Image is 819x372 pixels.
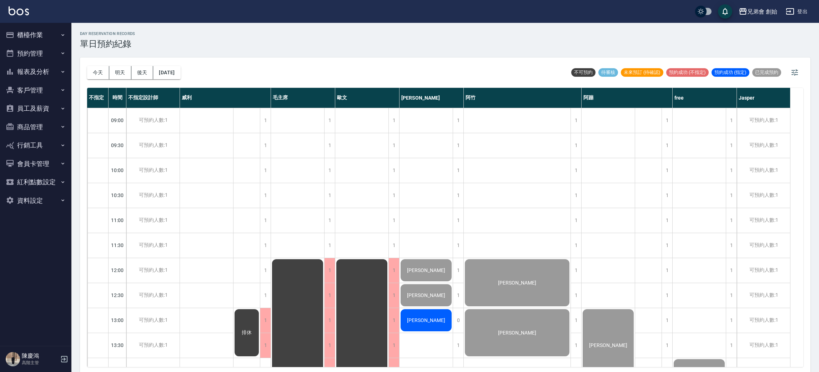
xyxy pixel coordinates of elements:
[662,208,672,233] div: 1
[271,88,335,108] div: 毛主席
[737,258,790,283] div: 可預約人數:1
[109,183,126,208] div: 10:30
[453,183,463,208] div: 1
[109,233,126,258] div: 11:30
[126,133,180,158] div: 可預約人數:1
[737,308,790,333] div: 可預約人數:1
[726,258,737,283] div: 1
[6,352,20,366] img: Person
[324,183,335,208] div: 1
[453,308,463,333] div: 0
[3,44,69,63] button: 預約管理
[726,158,737,183] div: 1
[666,69,709,76] span: 預約成功 (不指定)
[324,133,335,158] div: 1
[737,183,790,208] div: 可預約人數:1
[737,158,790,183] div: 可預約人數:1
[260,283,271,308] div: 1
[497,280,538,286] span: [PERSON_NAME]
[131,66,154,79] button: 後天
[109,158,126,183] div: 10:00
[453,208,463,233] div: 1
[126,258,180,283] div: 可預約人數:1
[783,5,810,18] button: 登出
[109,108,126,133] div: 09:00
[388,133,399,158] div: 1
[737,208,790,233] div: 可預約人數:1
[571,158,581,183] div: 1
[662,333,672,358] div: 1
[571,208,581,233] div: 1
[662,283,672,308] div: 1
[571,108,581,133] div: 1
[388,258,399,283] div: 1
[662,233,672,258] div: 1
[662,258,672,283] div: 1
[453,333,463,358] div: 1
[662,133,672,158] div: 1
[726,308,737,333] div: 1
[109,283,126,308] div: 12:30
[22,352,58,360] h5: 陳慶鴻
[3,81,69,100] button: 客戶管理
[571,233,581,258] div: 1
[109,208,126,233] div: 11:00
[260,308,271,333] div: 1
[324,333,335,358] div: 1
[126,233,180,258] div: 可預約人數:1
[737,283,790,308] div: 可預約人數:1
[388,108,399,133] div: 1
[260,108,271,133] div: 1
[726,208,737,233] div: 1
[726,283,737,308] div: 1
[126,88,180,108] div: 不指定設計師
[588,342,629,348] span: [PERSON_NAME]
[87,66,109,79] button: 今天
[22,360,58,366] p: 高階主管
[240,330,253,336] span: 排休
[3,155,69,173] button: 會員卡管理
[388,233,399,258] div: 1
[3,118,69,136] button: 商品管理
[726,333,737,358] div: 1
[126,308,180,333] div: 可預約人數:1
[662,183,672,208] div: 1
[388,333,399,358] div: 1
[571,69,596,76] span: 不可預約
[726,108,737,133] div: 1
[453,233,463,258] div: 1
[3,173,69,191] button: 紅利點數設定
[571,133,581,158] div: 1
[109,258,126,283] div: 12:00
[126,283,180,308] div: 可預約人數:1
[3,62,69,81] button: 報表及分析
[260,333,271,358] div: 1
[260,133,271,158] div: 1
[126,333,180,358] div: 可預約人數:1
[662,108,672,133] div: 1
[400,88,464,108] div: [PERSON_NAME]
[3,99,69,118] button: 員工及薪資
[126,208,180,233] div: 可預約人數:1
[260,233,271,258] div: 1
[737,108,790,133] div: 可預約人數:1
[109,66,131,79] button: 明天
[324,233,335,258] div: 1
[109,88,126,108] div: 時間
[87,88,109,108] div: 不指定
[180,88,271,108] div: 威利
[324,158,335,183] div: 1
[126,158,180,183] div: 可預約人數:1
[260,183,271,208] div: 1
[80,39,135,49] h3: 單日預約紀錄
[464,88,582,108] div: 阿竹
[109,308,126,333] div: 13:00
[324,208,335,233] div: 1
[388,283,399,308] div: 1
[453,108,463,133] div: 1
[737,233,790,258] div: 可預約人數:1
[126,108,180,133] div: 可預約人數:1
[736,4,780,19] button: 兄弟會 創始
[406,267,447,273] span: [PERSON_NAME]
[598,69,618,76] span: 待審核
